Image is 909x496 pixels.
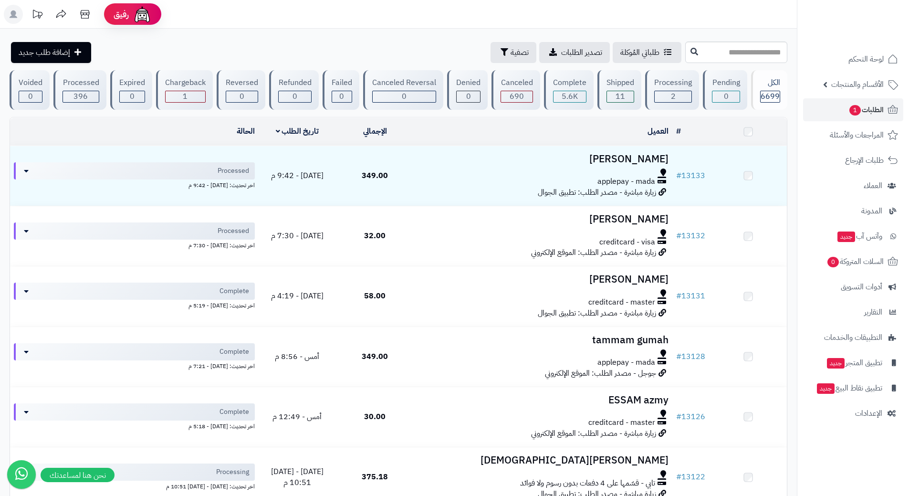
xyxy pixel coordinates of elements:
[701,70,749,110] a: Pending 0
[597,176,655,187] span: applepay - mada
[676,290,681,302] span: #
[597,357,655,368] span: applepay - mada
[501,91,532,102] div: 690
[219,407,249,417] span: Complete
[676,170,705,181] a: #13133
[599,237,655,248] span: creditcard - visa
[712,91,739,102] div: 0
[418,455,669,466] h3: [PERSON_NAME][DEMOGRAPHIC_DATA]
[848,103,884,116] span: الطلبات
[803,250,903,273] a: السلات المتروكة0
[226,77,258,88] div: Reversed
[676,230,681,242] span: #
[19,77,42,88] div: Voided
[418,274,669,285] h3: [PERSON_NAME]
[676,471,705,483] a: #13122
[491,42,536,63] button: تصفية
[803,377,903,400] a: تطبيق نقاط البيعجديد
[538,187,656,198] span: زيارة مباشرة - مصدر الطلب: تطبيق الجوال
[562,91,578,102] span: 5.6K
[803,326,903,349] a: التطبيقات والخدمات
[803,200,903,222] a: المدونة
[219,286,249,296] span: Complete
[361,70,445,110] a: Canceled Reversal 0
[760,77,780,88] div: الكل
[510,91,524,102] span: 690
[830,128,884,142] span: المراجعات والأسئلة
[8,70,52,110] a: Voided 0
[271,170,324,181] span: [DATE] - 9:42 م
[803,149,903,172] a: طلبات الإرجاع
[237,126,255,137] a: الحالة
[676,351,705,362] a: #13128
[166,91,205,102] div: 1
[218,166,249,176] span: Processed
[272,411,322,422] span: أمس - 12:49 م
[826,356,882,369] span: تطبيق المتجر
[803,225,903,248] a: وآتس آبجديد
[165,77,206,88] div: Chargeback
[466,91,471,102] span: 0
[553,77,586,88] div: Complete
[14,300,255,310] div: اخر تحديث: [DATE] - 5:19 م
[588,417,655,428] span: creditcard - master
[14,481,255,491] div: اخر تحديث: [DATE] - [DATE] 10:51 م
[520,478,655,489] span: تابي - قسّمها على 4 دفعات بدون رسوم ولا فوائد
[596,70,643,110] a: Shipped 11
[19,47,70,58] span: إضافة طلب جديد
[761,91,780,102] span: 6699
[332,91,352,102] div: 0
[271,290,324,302] span: [DATE] - 4:19 م
[501,77,533,88] div: Canceled
[671,91,676,102] span: 2
[817,383,835,394] span: جديد
[848,53,884,66] span: لوحة التحكم
[52,70,108,110] a: Processed 396
[538,307,656,319] span: زيارة مباشرة - مصدر الطلب: تطبيق الجوال
[11,42,91,63] a: إضافة طلب جديد
[607,91,634,102] div: 11
[803,402,903,425] a: الإعدادات
[457,91,480,102] div: 0
[339,91,344,102] span: 0
[14,240,255,250] div: اخر تحديث: [DATE] - 7:30 م
[864,306,882,319] span: التقارير
[539,42,610,63] a: تصدير الطلبات
[418,335,669,346] h3: tammam gumah
[588,297,655,308] span: creditcard - master
[418,395,669,406] h3: ESSAM azmy
[293,91,297,102] span: 0
[676,411,705,422] a: #13126
[655,91,691,102] div: 2
[63,91,98,102] div: 396
[749,70,789,110] a: الكل6699
[362,471,388,483] span: 375.18
[28,91,33,102] span: 0
[803,301,903,324] a: التقارير
[14,421,255,431] div: اخر تحديث: [DATE] - 5:18 م
[827,256,839,268] span: 0
[837,232,855,242] span: جديد
[831,78,884,91] span: الأقسام والمنتجات
[14,179,255,190] div: اخر تحديث: [DATE] - 9:42 م
[826,255,884,268] span: السلات المتروكة
[119,77,145,88] div: Expired
[606,77,634,88] div: Shipped
[855,407,882,420] span: الإعدادات
[676,351,681,362] span: #
[130,91,135,102] span: 0
[276,126,319,137] a: تاريخ الطلب
[63,77,99,88] div: Processed
[724,91,729,102] span: 0
[364,290,386,302] span: 58.00
[445,70,490,110] a: Denied 0
[545,368,656,379] span: جوجل - مصدر الطلب: الموقع الإلكتروني
[803,275,903,298] a: أدوات التسويق
[418,154,669,165] h3: [PERSON_NAME]
[14,360,255,370] div: اخر تحديث: [DATE] - 7:21 م
[218,226,249,236] span: Processed
[844,8,900,28] img: logo-2.png
[561,47,602,58] span: تصدير الطلبات
[183,91,188,102] span: 1
[511,47,529,58] span: تصفية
